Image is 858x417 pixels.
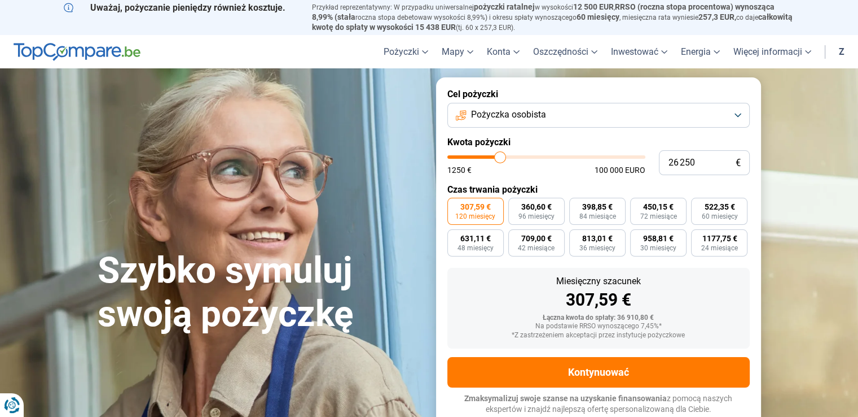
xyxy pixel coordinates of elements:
font: 36 miesięcy [579,244,615,252]
font: Energia [681,46,711,57]
font: Czas trwania pożyczki [447,184,538,195]
font: 12 500 EUR [573,2,614,11]
font: 84 miesiące [579,212,615,220]
font: Kwota pożyczki [447,137,511,147]
font: Kontynuować [568,366,629,378]
font: Szybko symuluj swoją pożyczkę [98,249,354,335]
font: 307,59 € [460,202,491,211]
font: 307,59 € [566,290,631,310]
button: Pożyczka osobista [447,103,750,128]
font: 96 miesięcy [518,212,555,220]
font: z [839,46,844,57]
font: w wysokości [535,3,573,11]
font: 631,11 € [460,234,491,243]
font: Na podstawie RRSO wynoszącego 7,45%* [535,322,662,330]
font: Więcej informacji [733,46,802,57]
font: Pożyczki [384,46,419,57]
font: 60 miesięcy [701,212,737,220]
font: Mapy [442,46,464,57]
font: 30 miesięcy [640,244,676,252]
font: 813,01 € [582,234,613,243]
img: TopCompare [14,43,140,61]
font: roczna stopa debetowa [355,14,427,21]
font: 24 miesiące [701,244,738,252]
font: w wysokości 8,99%) i okresu spłaty wynoszącego [427,14,577,21]
a: Inwestować [604,35,674,68]
font: Konta [487,46,511,57]
font: 72 miesiące [640,212,677,220]
font: Zmaksymalizuj swoje szanse na uzyskanie finansowania [464,394,667,403]
font: 120 miesięcy [455,212,495,220]
font: Miesięczny szacunek [556,276,641,286]
font: Cel pożyczki [447,89,498,99]
font: 100 000 euro [595,166,645,175]
font: stała [337,12,355,21]
a: Oszczędności [526,35,604,68]
font: (tj. 60 x 257,3 EUR). [456,24,515,32]
a: Pożyczki [377,35,435,68]
font: 257,3 EUR, [698,12,736,21]
font: RRSO (roczna stopa procentowa) wynosząca 8,99% ( [312,2,775,21]
a: Konta [480,35,526,68]
font: € [736,157,741,168]
font: *Z zastrzeżeniem akceptacji przez instytucje pożyczkowe [512,331,685,339]
font: , miesięczna rata wyniesie [619,14,698,21]
font: 958,81 € [643,234,674,243]
font: 1177,75 € [702,234,737,243]
a: Więcej informacji [727,35,818,68]
font: Uważaj, pożyczanie pieniędzy również kosztuje. [90,2,285,13]
font: 398,85 € [582,202,613,211]
font: 360,60 € [521,202,552,211]
font: Oszczędności [533,46,588,57]
button: Kontynuować [447,357,750,388]
font: całkowitą kwotę do spłaty w wysokości 15 438 EUR [312,12,793,32]
font: Inwestować [611,46,658,57]
font: Łączna kwota do spłaty: 36 910,80 € [543,314,654,322]
a: z [832,35,851,68]
font: 709,00 € [521,234,552,243]
font: pożyczki ratalnej [474,2,535,11]
a: Mapy [435,35,480,68]
font: 42 miesiące [518,244,555,252]
font: 450,15 € [643,202,674,211]
font: Pożyczka osobista [471,109,546,120]
font: 60 miesięcy [577,12,619,21]
font: 48 miesięcy [457,244,494,252]
font: Przykład reprezentatywny: W przypadku uniwersalnej [312,3,474,11]
a: Energia [674,35,727,68]
font: co daje [736,14,758,21]
font: , [614,3,615,11]
font: 522,35 € [704,202,734,211]
font: 1250 € [447,166,472,175]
